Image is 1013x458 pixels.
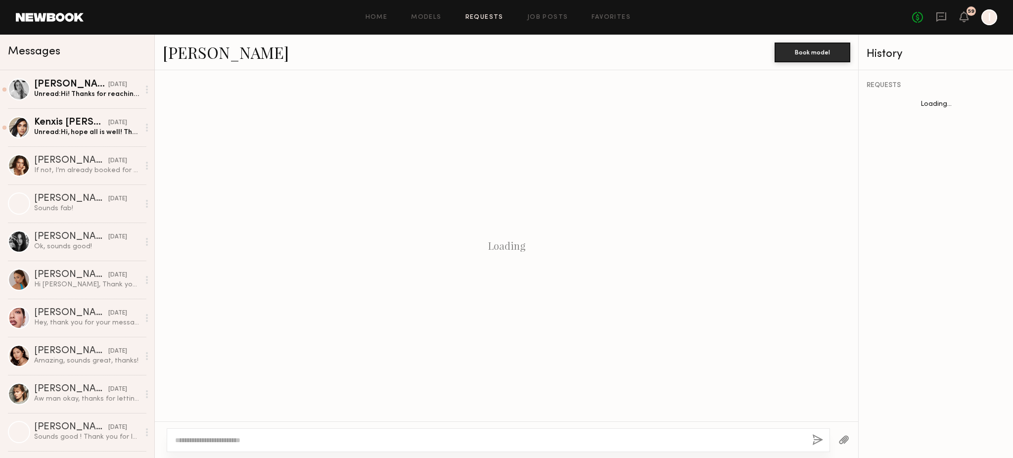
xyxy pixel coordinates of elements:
div: [DATE] [108,80,127,90]
a: I [981,9,997,25]
div: [DATE] [108,232,127,242]
div: [PERSON_NAME] [34,422,108,432]
a: Job Posts [527,14,568,21]
div: Kenxis [PERSON_NAME] [34,118,108,128]
a: Book model [775,47,850,56]
div: [PERSON_NAME] [34,156,108,166]
div: REQUESTS [867,82,1005,89]
div: [PERSON_NAME] [34,384,108,394]
a: Requests [465,14,504,21]
div: [DATE] [108,309,127,318]
div: [PERSON_NAME] [34,346,108,356]
div: Unread: Hi, hope all is well! Thank you for reaching out for the 19th. Unfortunately, I won’t be ... [34,128,139,137]
div: Aw man okay, thanks for letting me know. Hope to connect with you another time then! [34,394,139,404]
div: Loading... [859,101,1013,108]
div: [DATE] [108,385,127,394]
span: Messages [8,46,60,57]
div: [DATE] [108,194,127,204]
div: [DATE] [108,271,127,280]
a: [PERSON_NAME] [163,42,289,63]
div: [PERSON_NAME] [34,194,108,204]
a: Home [366,14,388,21]
div: Amazing, sounds great, thanks! [34,356,139,366]
div: [PERSON_NAME] [34,80,108,90]
div: Loading [488,240,525,252]
div: Sounds good ! Thank you for letting me know. [34,432,139,442]
div: Unread: Hi! Thanks for reaching out just wanted to check in if you have decided on a model for th... [34,90,139,99]
div: 59 [968,9,974,14]
div: If not, I’m already booked for a job on [DATE] now, but I can do [DATE] or [DATE] [34,166,139,175]
div: [PERSON_NAME] [34,308,108,318]
div: Hey, thank you for your message. Unfortunately I am not available for the date. If the client is ... [34,318,139,327]
div: [DATE] [108,423,127,432]
div: [DATE] [108,156,127,166]
div: Hi [PERSON_NAME], Thank you for letting me know. I completely understand, and I truly appreciate ... [34,280,139,289]
a: Models [411,14,441,21]
div: Sounds fab! [34,204,139,213]
div: [PERSON_NAME] [34,270,108,280]
a: Favorites [592,14,631,21]
div: History [867,48,1005,60]
div: [PERSON_NAME] [34,232,108,242]
button: Book model [775,43,850,62]
div: [DATE] [108,347,127,356]
div: [DATE] [108,118,127,128]
div: Ok, sounds good! [34,242,139,251]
